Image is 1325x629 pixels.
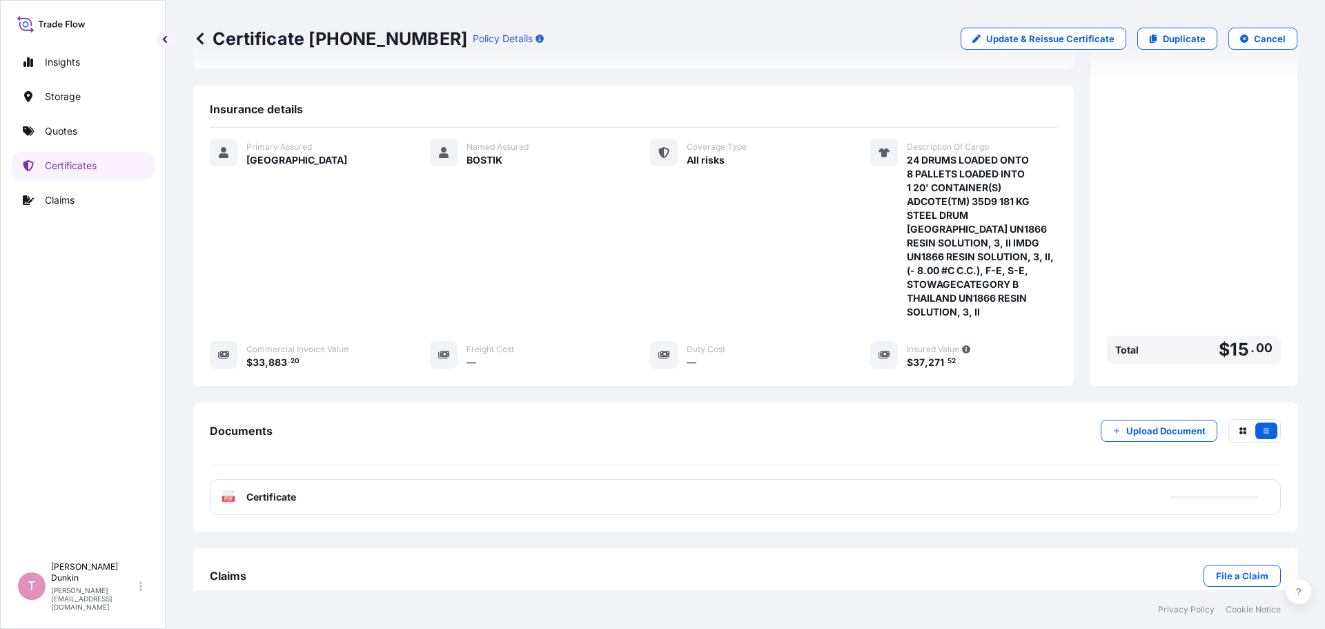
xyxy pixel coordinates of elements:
[925,358,928,367] span: ,
[246,490,296,504] span: Certificate
[224,496,233,501] text: PDF
[1230,341,1248,358] span: 15
[45,55,80,69] p: Insights
[210,588,430,601] span: No claims were submitted against this certificate .
[1219,341,1230,358] span: $
[1115,343,1139,357] span: Total
[12,83,154,110] a: Storage
[288,359,290,364] span: .
[45,90,81,104] p: Storage
[986,32,1115,46] p: Update & Reissue Certificate
[1204,565,1281,587] a: File a Claim
[28,579,36,593] span: T
[1256,344,1273,352] span: 00
[907,142,989,153] span: Description Of Cargo
[473,32,533,46] p: Policy Details
[945,359,947,364] span: .
[1228,28,1297,50] button: Cancel
[467,344,514,355] span: Freight Cost
[268,358,287,367] span: 883
[246,142,312,153] span: Primary Assured
[687,142,747,153] span: Coverage Type
[1137,28,1217,50] a: Duplicate
[1158,604,1215,615] a: Privacy Policy
[246,344,349,355] span: Commercial Invoice Value
[907,344,959,355] span: Insured Value
[467,356,476,369] span: —
[1254,32,1286,46] p: Cancel
[907,358,913,367] span: $
[45,124,77,138] p: Quotes
[1101,420,1217,442] button: Upload Document
[12,152,154,180] a: Certificates
[45,193,75,207] p: Claims
[928,358,944,367] span: 271
[948,359,956,364] span: 52
[467,153,502,167] span: BOSTIK
[907,153,1057,319] span: 24 DRUMS LOADED ONTO 8 PALLETS LOADED INTO 1 20' CONTAINER(S) ADCOTE(TM) 35D9 181 KG STEEL DRUM [...
[12,186,154,214] a: Claims
[253,358,265,367] span: 33
[51,561,137,583] p: [PERSON_NAME] Dunkin
[12,48,154,76] a: Insights
[1126,424,1206,438] p: Upload Document
[265,358,268,367] span: ,
[961,28,1126,50] a: Update & Reissue Certificate
[246,358,253,367] span: $
[45,159,97,173] p: Certificates
[687,356,696,369] span: —
[1163,32,1206,46] p: Duplicate
[1216,569,1268,583] p: File a Claim
[193,28,467,50] p: Certificate [PHONE_NUMBER]
[210,102,303,116] span: Insurance details
[210,424,273,438] span: Documents
[913,358,925,367] span: 37
[246,153,347,167] span: [GEOGRAPHIC_DATA]
[51,586,137,611] p: [PERSON_NAME][EMAIL_ADDRESS][DOMAIN_NAME]
[1250,344,1255,352] span: .
[291,359,300,364] span: 20
[467,142,529,153] span: Named Assured
[687,153,725,167] span: All risks
[210,569,246,583] span: Claims
[687,344,725,355] span: Duty Cost
[1226,604,1281,615] a: Cookie Notice
[12,117,154,145] a: Quotes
